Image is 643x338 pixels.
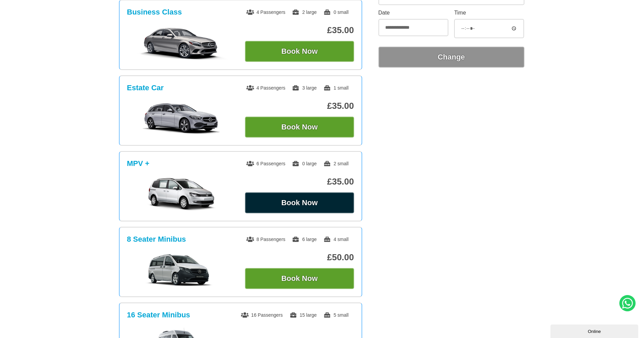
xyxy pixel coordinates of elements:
[323,237,348,242] span: 4 small
[245,101,354,111] p: £35.00
[323,161,348,166] span: 2 small
[130,102,232,136] img: Estate Car
[290,312,317,318] span: 15 large
[323,85,348,91] span: 1 small
[245,192,354,213] button: Book Now
[378,47,524,68] button: Change
[127,311,190,319] h3: 16 Seater Minibus
[246,9,286,15] span: 4 Passengers
[241,312,282,318] span: 16 Passengers
[246,161,286,166] span: 6 Passengers
[130,26,232,60] img: Business Class
[127,159,150,168] h3: MPV +
[292,237,317,242] span: 6 large
[245,25,354,35] p: £35.00
[550,323,640,338] iframe: chat widget
[127,235,186,244] h3: 8 Seater Minibus
[245,176,354,187] p: £35.00
[130,177,232,211] img: MPV +
[127,83,164,92] h3: Estate Car
[127,8,182,17] h3: Business Class
[245,268,354,289] button: Book Now
[292,9,317,15] span: 2 large
[245,252,354,263] p: £50.00
[245,117,354,138] button: Book Now
[130,253,232,287] img: 8 Seater Minibus
[292,85,317,91] span: 3 large
[454,10,524,16] label: Time
[246,237,286,242] span: 8 Passengers
[292,161,317,166] span: 0 large
[323,312,348,318] span: 5 small
[246,85,286,91] span: 4 Passengers
[245,41,354,62] button: Book Now
[323,9,348,15] span: 0 small
[378,10,448,16] label: Date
